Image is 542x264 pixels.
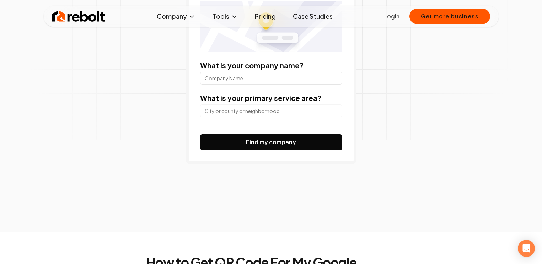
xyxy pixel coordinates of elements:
img: Location map [200,1,342,52]
label: What is your primary service area? [200,93,321,102]
a: Case Studies [287,9,338,23]
button: Company [151,9,201,23]
button: Get more business [409,9,490,24]
a: Login [384,12,399,21]
button: Tools [207,9,243,23]
input: Company Name [200,72,342,85]
input: City or county or neighborhood [200,104,342,117]
label: What is your company name? [200,61,304,70]
a: Pricing [249,9,281,23]
div: Open Intercom Messenger [518,240,535,257]
img: Rebolt Logo [52,9,106,23]
button: Find my company [200,134,342,150]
